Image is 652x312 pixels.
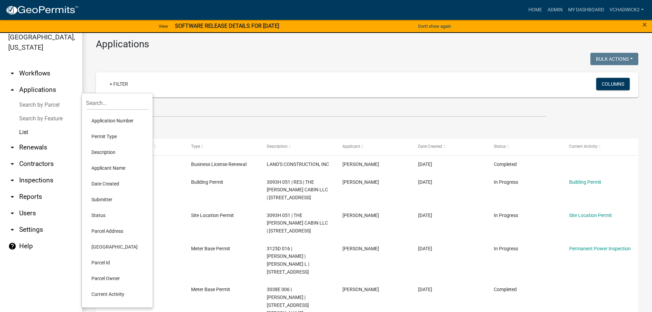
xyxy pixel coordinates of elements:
[175,23,279,29] strong: SOFTWARE RELEASE DETAILS FOR [DATE]
[191,287,230,292] span: Meter Base Permit
[342,179,379,185] span: Melvin Land
[86,96,149,110] input: Search...
[342,246,379,251] span: Malcolm Hicks
[569,179,601,185] a: Building Permit
[267,144,288,149] span: Description
[8,143,16,152] i: arrow_drop_down
[86,286,149,302] li: Current Activity
[86,129,149,144] li: Permit Type
[267,161,329,167] span: LAND'S CONSTRUCTION, INC
[267,179,328,201] span: 3093H 051 | RES | THE BETTY CABIN LLC | 18 NORTH WHITEPATH CIR
[8,193,16,201] i: arrow_drop_down
[86,192,149,207] li: Submitter
[8,160,16,168] i: arrow_drop_down
[418,144,442,149] span: Date Created
[86,113,149,129] li: Application Number
[342,144,360,149] span: Applicant
[526,3,545,16] a: Home
[191,213,234,218] span: Site Location Permit
[415,21,454,32] button: Don't show again
[569,246,631,251] a: Permanent Power Inspection
[8,242,16,250] i: help
[8,226,16,234] i: arrow_drop_down
[86,271,149,286] li: Parcel Owner
[563,139,638,155] datatable-header-cell: Current Activity
[596,78,630,90] button: Columns
[86,223,149,239] li: Parcel Address
[494,287,517,292] span: Completed
[487,139,563,155] datatable-header-cell: Status
[494,246,518,251] span: In Progress
[86,144,149,160] li: Description
[191,161,247,167] span: Business License Renewal
[86,176,149,192] li: Date Created
[86,239,149,255] li: [GEOGRAPHIC_DATA]
[590,53,638,65] button: Bulk Actions
[336,139,412,155] datatable-header-cell: Applicant
[8,86,16,94] i: arrow_drop_up
[104,78,134,90] a: + Filter
[86,207,149,223] li: Status
[418,161,432,167] span: 12/12/2024
[342,287,379,292] span: Bill Darnell
[494,144,506,149] span: Status
[191,144,200,149] span: Type
[418,287,432,292] span: 02/20/2024
[267,246,309,275] span: 3125D 016 | MELVIN B WRIGHT | WRIGHT RACHEAL L | 361 RIVERWOOD RD
[418,246,432,251] span: 09/04/2024
[86,255,149,271] li: Parcel Id
[342,161,379,167] span: Melvin Land
[545,3,565,16] a: Admin
[418,213,432,218] span: 09/16/2024
[96,103,546,117] input: Search for applications
[494,161,517,167] span: Completed
[191,246,230,251] span: Meter Base Permit
[96,38,638,50] h3: Applications
[412,139,487,155] datatable-header-cell: Date Created
[260,139,336,155] datatable-header-cell: Description
[8,176,16,184] i: arrow_drop_down
[607,3,647,16] a: VChadwick2
[569,144,598,149] span: Current Activity
[569,213,612,218] a: Site Location Permit
[191,179,223,185] span: Building Permit
[494,179,518,185] span: In Progress
[565,3,607,16] a: My Dashboard
[494,213,518,218] span: In Progress
[8,209,16,217] i: arrow_drop_down
[642,20,647,29] span: ×
[267,213,328,234] span: 3093H 051 | THE BETTY CABIN LLC | 18 NORTH WHITEPATH CIR
[418,179,432,185] span: 09/19/2024
[342,213,379,218] span: Melvin Land
[86,160,149,176] li: Applicant Name
[8,69,16,77] i: arrow_drop_down
[156,21,171,32] a: View
[185,139,260,155] datatable-header-cell: Type
[642,21,647,29] button: Close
